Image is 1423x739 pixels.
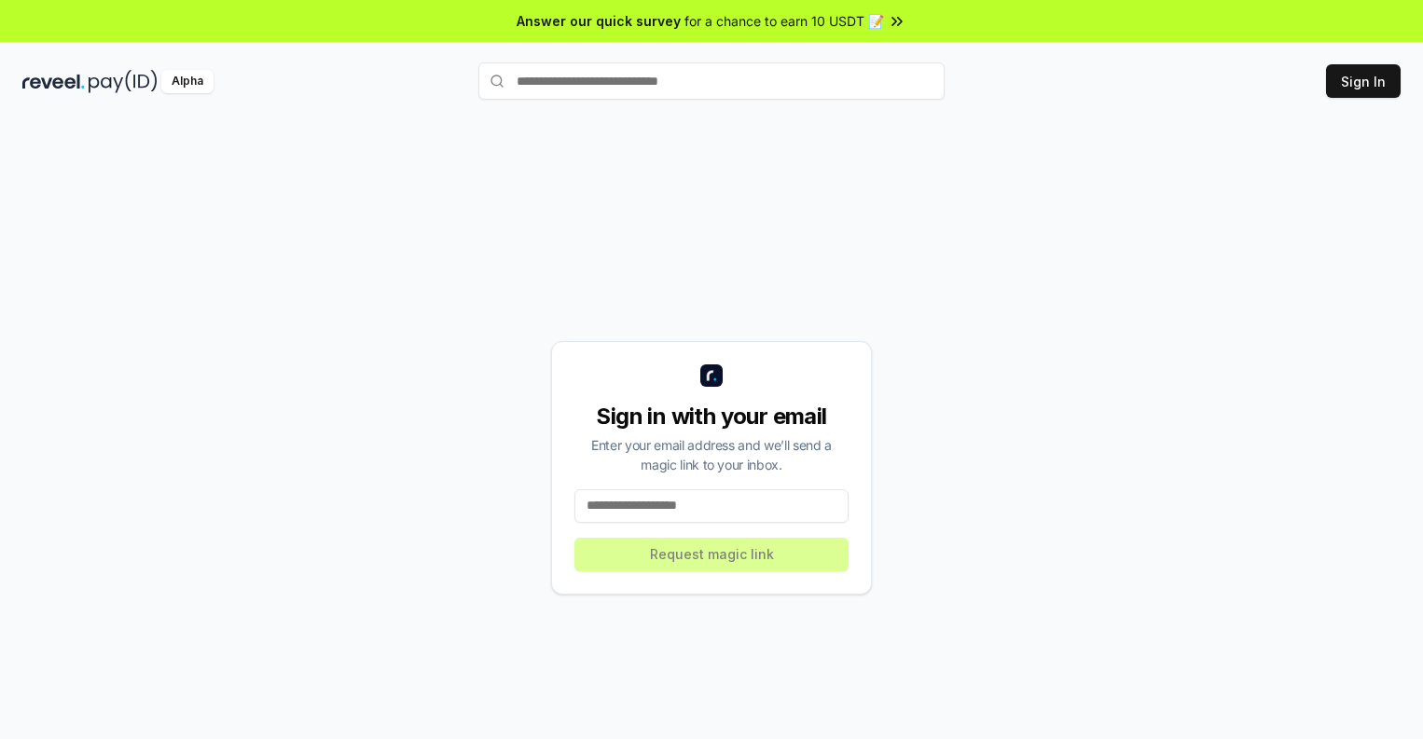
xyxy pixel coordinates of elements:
[89,70,158,93] img: pay_id
[700,364,723,387] img: logo_small
[517,11,681,31] span: Answer our quick survey
[684,11,884,31] span: for a chance to earn 10 USDT 📝
[161,70,214,93] div: Alpha
[574,435,849,474] div: Enter your email address and we’ll send a magic link to your inbox.
[574,402,849,431] div: Sign in with your email
[1326,64,1401,98] button: Sign In
[22,70,85,93] img: reveel_dark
